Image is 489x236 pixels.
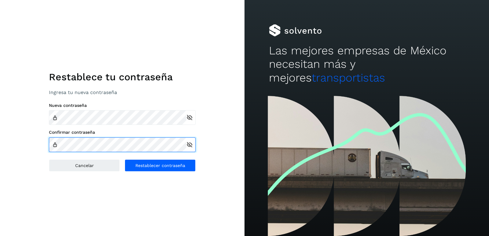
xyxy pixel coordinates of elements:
h1: Restablece tu contraseña [49,71,196,83]
span: transportistas [312,71,385,84]
label: Nueva contraseña [49,103,196,108]
button: Restablecer contraseña [125,159,196,172]
span: Cancelar [75,163,94,168]
p: Ingresa tu nueva contraseña [49,89,196,95]
label: Confirmar contraseña [49,130,196,135]
h2: Las mejores empresas de México necesitan más y mejores [269,44,465,85]
button: Cancelar [49,159,120,172]
span: Restablecer contraseña [135,163,185,168]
